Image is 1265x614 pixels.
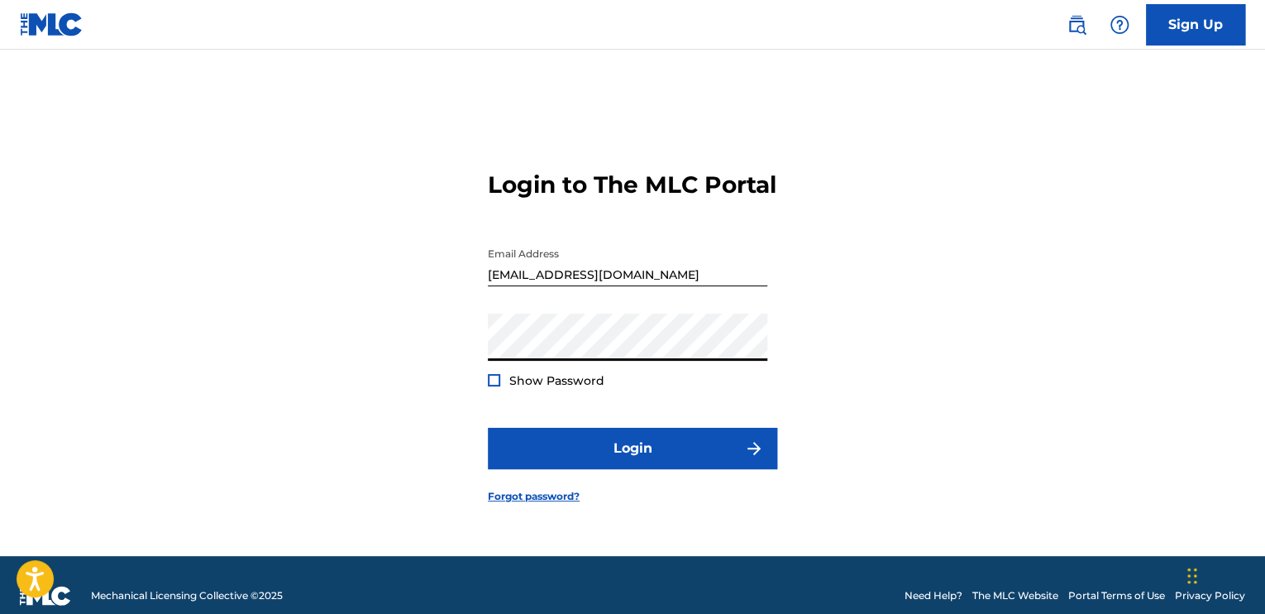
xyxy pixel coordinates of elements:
button: Login [488,428,777,469]
a: Need Help? [905,588,962,603]
iframe: Chat Widget [1182,535,1265,614]
a: Sign Up [1146,4,1245,46]
a: Public Search [1060,8,1093,41]
img: f7272a7cc735f4ea7f67.svg [744,439,764,458]
span: Mechanical Licensing Collective © 2025 [91,588,283,603]
div: Help [1103,8,1136,41]
div: Drag [1187,551,1197,601]
img: logo [20,586,71,606]
a: Forgot password? [488,489,580,504]
img: help [1110,15,1129,35]
span: Show Password [509,373,604,388]
h3: Login to The MLC Portal [488,170,776,199]
img: search [1067,15,1086,35]
a: Privacy Policy [1175,588,1245,603]
a: The MLC Website [972,588,1058,603]
a: Portal Terms of Use [1068,588,1165,603]
img: MLC Logo [20,12,84,36]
